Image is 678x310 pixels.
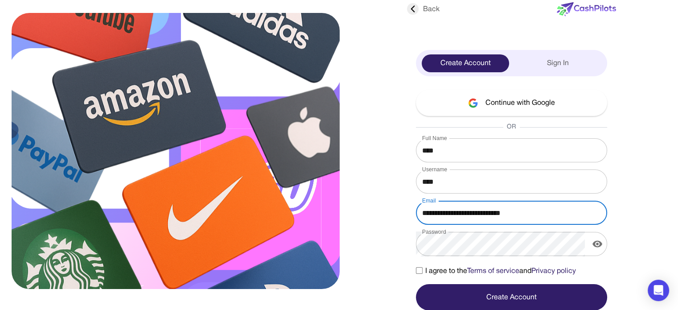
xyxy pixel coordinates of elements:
[588,235,606,253] button: display the password
[425,266,576,277] span: I agree to the and
[422,197,436,204] label: Email
[422,228,446,236] label: Password
[648,280,669,301] div: Open Intercom Messenger
[422,54,509,72] div: Create Account
[422,134,447,142] label: Full Name
[416,90,607,116] button: Continue with Google
[407,4,440,15] div: Back
[468,98,478,108] img: google-logo.svg
[557,2,616,17] img: new-logo.svg
[503,123,520,132] span: OR
[467,268,519,274] a: Terms of service
[416,267,423,274] input: I agree to theTerms of serviceandPrivacy policy
[422,165,447,173] label: Username
[12,13,340,289] img: sign-up.svg
[514,54,601,72] div: Sign In
[531,268,576,274] a: Privacy policy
